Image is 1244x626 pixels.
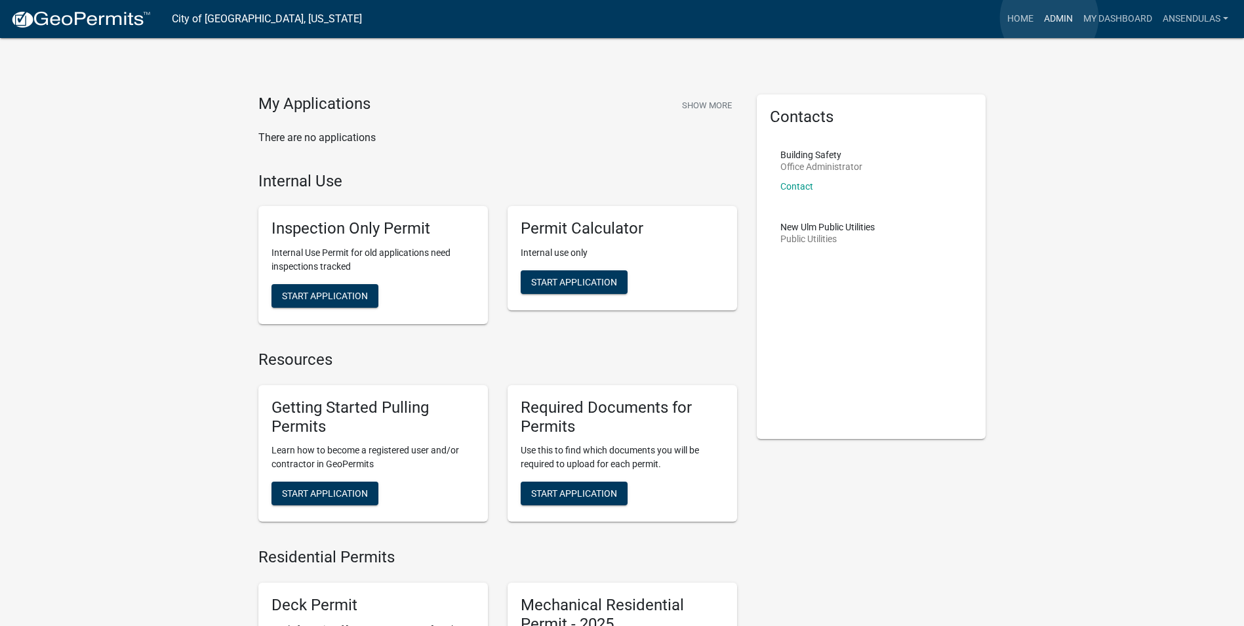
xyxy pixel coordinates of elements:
[521,246,724,260] p: Internal use only
[271,444,475,471] p: Learn how to become a registered user and/or contractor in GeoPermits
[271,482,378,505] button: Start Application
[271,246,475,274] p: Internal Use Permit for old applications need inspections tracked
[521,219,724,238] h5: Permit Calculator
[780,222,875,232] p: New Ulm Public Utilities
[780,162,862,171] p: Office Administrator
[1078,7,1157,31] a: My Dashboard
[271,284,378,308] button: Start Application
[258,130,737,146] p: There are no applications
[770,108,973,127] h5: Contacts
[271,398,475,436] h5: Getting Started Pulling Permits
[258,350,737,369] h4: Resources
[780,181,813,192] a: Contact
[1157,7,1234,31] a: ansendulas
[271,219,475,238] h5: Inspection Only Permit
[521,398,724,436] h5: Required Documents for Permits
[1039,7,1078,31] a: Admin
[677,94,737,116] button: Show More
[521,270,628,294] button: Start Application
[271,596,475,615] h5: Deck Permit
[282,291,368,301] span: Start Application
[780,234,875,243] p: Public Utilities
[258,548,737,567] h4: Residential Permits
[282,488,368,499] span: Start Application
[258,172,737,191] h4: Internal Use
[780,150,862,159] p: Building Safety
[521,444,724,471] p: Use this to find which documents you will be required to upload for each permit.
[531,277,617,287] span: Start Application
[258,94,371,114] h4: My Applications
[1002,7,1039,31] a: Home
[531,488,617,499] span: Start Application
[172,8,362,30] a: City of [GEOGRAPHIC_DATA], [US_STATE]
[521,482,628,505] button: Start Application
